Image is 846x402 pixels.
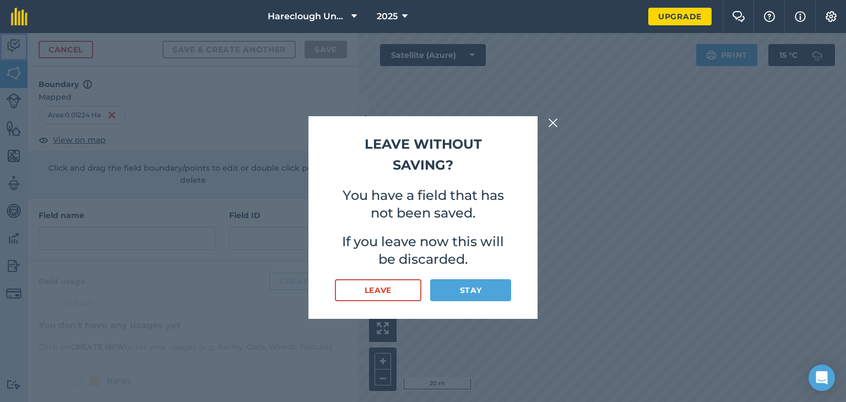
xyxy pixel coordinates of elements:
[335,187,511,222] p: You have a field that has not been saved.
[268,10,347,23] span: Hareclough Unmarked
[335,279,421,301] button: Leave
[795,10,806,23] img: svg+xml;base64,PHN2ZyB4bWxucz0iaHR0cDovL3d3dy53My5vcmcvMjAwMC9zdmciIHdpZHRoPSIxNyIgaGVpZ2h0PSIxNy...
[648,8,712,25] a: Upgrade
[763,11,776,22] img: A question mark icon
[732,11,745,22] img: Two speech bubbles overlapping with the left bubble in the forefront
[11,8,28,25] img: fieldmargin Logo
[825,11,838,22] img: A cog icon
[335,233,511,268] p: If you leave now this will be discarded.
[809,365,835,391] div: Open Intercom Messenger
[430,279,511,301] button: Stay
[335,134,511,176] h2: Leave without saving?
[548,116,558,129] img: svg+xml;base64,PHN2ZyB4bWxucz0iaHR0cDovL3d3dy53My5vcmcvMjAwMC9zdmciIHdpZHRoPSIyMiIgaGVpZ2h0PSIzMC...
[377,10,398,23] span: 2025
